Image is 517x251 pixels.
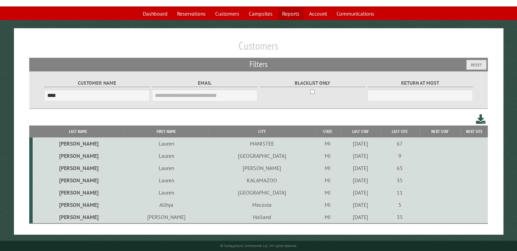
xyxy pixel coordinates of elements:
td: 9 [380,150,419,162]
h2: Filters [29,58,488,71]
td: Lauren [124,174,209,186]
td: [PERSON_NAME] [33,174,123,186]
a: Account [305,7,331,20]
td: [PERSON_NAME] [33,162,123,174]
td: MI [315,137,341,150]
th: Next Stay [419,125,461,137]
td: [PERSON_NAME] [33,137,123,150]
label: Customer Name [44,79,150,87]
td: MI [315,162,341,174]
td: 67 [380,137,419,150]
td: MI [315,211,341,223]
td: MI [315,186,341,199]
td: MI [315,199,341,211]
td: Mecosta [209,199,315,211]
div: [DATE] [342,140,379,147]
button: Reset [466,60,486,70]
td: MANISTEE [209,137,315,150]
td: [PERSON_NAME] [33,199,123,211]
td: MI [315,150,341,162]
div: [DATE] [342,201,379,208]
td: KALAMAZOO [209,174,315,186]
th: Last Stay [341,125,380,137]
label: Blacklist only [260,79,365,87]
td: [GEOGRAPHIC_DATA] [209,186,315,199]
td: 5 [380,199,419,211]
td: [PERSON_NAME] [124,211,209,223]
td: [GEOGRAPHIC_DATA] [209,150,315,162]
td: [PERSON_NAME] [33,186,123,199]
label: Return at most [367,79,473,87]
td: 35 [380,174,419,186]
th: City [209,125,315,137]
h1: Customers [29,39,488,58]
a: Reports [278,7,304,20]
td: 65 [380,162,419,174]
th: First Name [124,125,209,137]
th: Last Name [33,125,123,137]
th: Next Site [461,125,488,137]
div: [DATE] [342,165,379,171]
td: Lauren [124,150,209,162]
a: Dashboard [139,7,172,20]
div: [DATE] [342,152,379,159]
a: Campsites [245,7,277,20]
td: 35 [380,211,419,223]
div: [DATE] [342,214,379,220]
div: [DATE] [342,189,379,196]
td: [PERSON_NAME] [209,162,315,174]
th: State [315,125,341,137]
a: Communications [332,7,378,20]
a: Customers [211,7,243,20]
td: 11 [380,186,419,199]
td: Holland [209,211,315,223]
td: Lauren [124,186,209,199]
td: [PERSON_NAME] [33,211,123,223]
th: Last Site [380,125,419,137]
td: MI [315,174,341,186]
td: [PERSON_NAME] [33,150,123,162]
a: Reservations [173,7,210,20]
td: Lauren [124,137,209,150]
td: Lauren [124,162,209,174]
div: [DATE] [342,177,379,184]
small: © Campground Commander LLC. All rights reserved. [220,244,297,248]
td: Alihya [124,199,209,211]
label: Email [152,79,258,87]
a: Download this customer list (.csv) [476,113,486,125]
